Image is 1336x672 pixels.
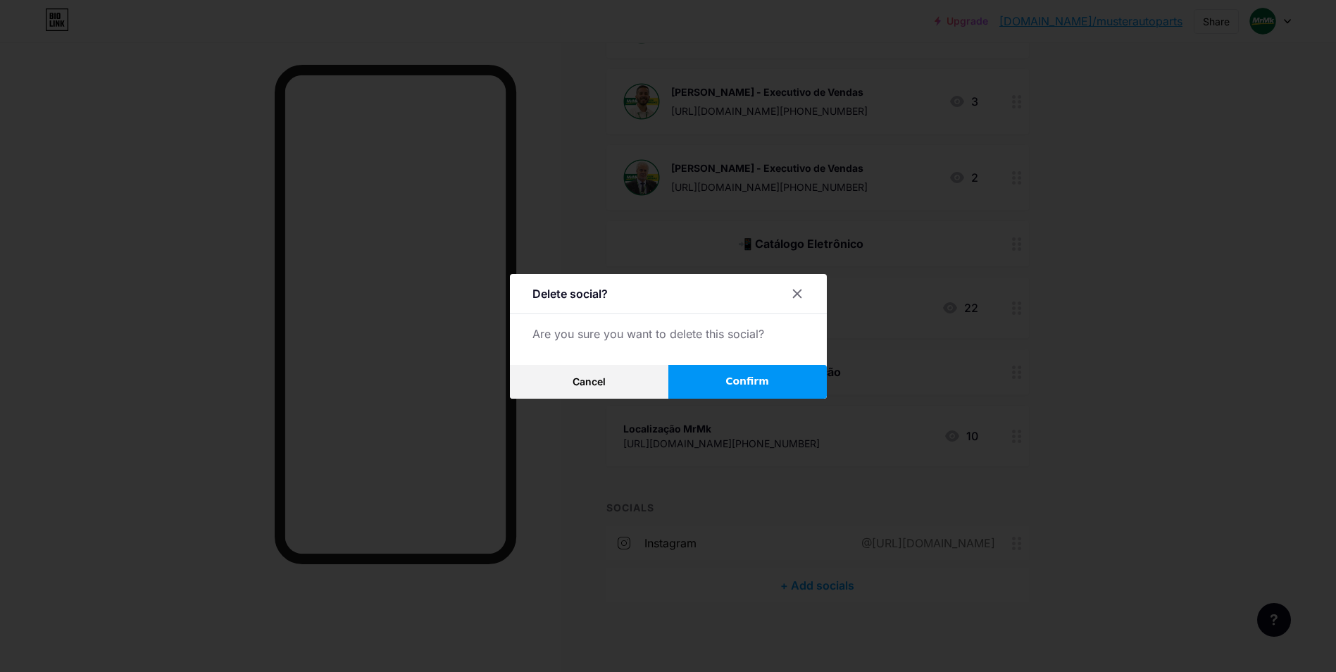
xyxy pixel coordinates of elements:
span: Cancel [573,375,606,387]
div: Delete social? [532,285,608,302]
div: Are you sure you want to delete this social? [532,325,804,342]
span: Confirm [725,374,769,389]
button: Cancel [510,365,668,399]
button: Confirm [668,365,827,399]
